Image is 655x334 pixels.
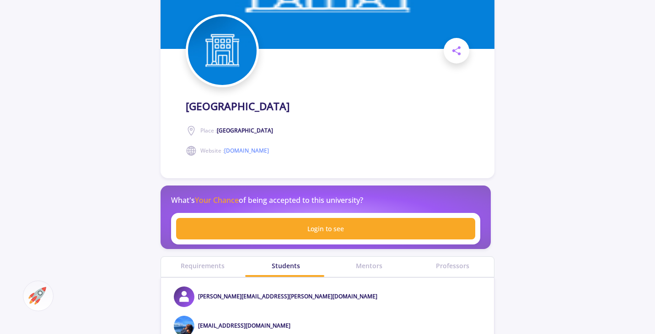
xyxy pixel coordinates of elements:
a: Mentors [327,261,411,270]
img: abuzar.nikzad@gmail.comavatar [174,286,194,307]
span: Place : [200,127,273,135]
img: Università degli Studi di Milano logo [188,16,257,85]
p: What's of being accepted to this university? [171,195,363,206]
span: Your Chance [195,195,239,205]
a: Students [244,261,327,270]
span: [GEOGRAPHIC_DATA] [217,127,273,134]
span: Website : [200,147,269,155]
a: Login to see [176,218,475,239]
h1: [GEOGRAPHIC_DATA] [186,100,290,112]
a: Requirements [161,261,244,270]
a: [PERSON_NAME][EMAIL_ADDRESS][PERSON_NAME][DOMAIN_NAME] [198,292,377,300]
a: Professors [411,261,494,270]
a: [EMAIL_ADDRESS][DOMAIN_NAME] [198,322,290,329]
a: [DOMAIN_NAME] [224,147,269,154]
img: ac-market [28,287,46,305]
